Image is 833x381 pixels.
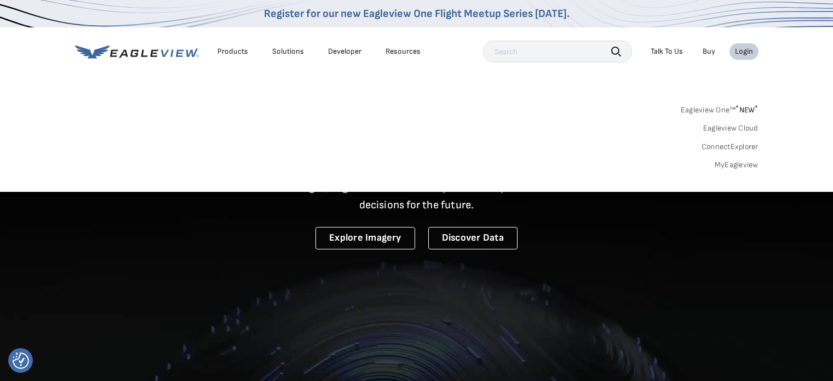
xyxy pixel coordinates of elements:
[735,47,753,56] div: Login
[315,227,415,249] a: Explore Imagery
[651,47,683,56] div: Talk To Us
[264,7,570,20] a: Register for our new Eagleview One Flight Meetup Series [DATE].
[217,47,248,56] div: Products
[483,41,632,62] input: Search
[13,352,29,369] img: Revisit consent button
[703,47,715,56] a: Buy
[13,352,29,369] button: Consent Preferences
[715,160,759,170] a: MyEagleview
[736,105,758,115] span: NEW
[681,102,759,115] a: Eagleview One™*NEW*
[428,227,518,249] a: Discover Data
[272,47,304,56] div: Solutions
[328,47,361,56] a: Developer
[386,47,421,56] div: Resources
[702,142,759,152] a: ConnectExplorer
[703,123,759,133] a: Eagleview Cloud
